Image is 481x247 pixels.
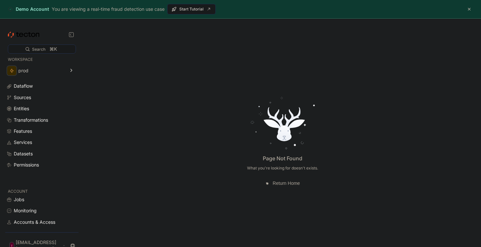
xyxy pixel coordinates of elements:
[5,137,75,147] a: Services
[14,161,39,168] div: Permissions
[171,4,211,14] span: Start Tutorial
[8,188,73,195] p: ACCOUNT
[265,177,300,190] button: Return Home
[52,6,165,13] div: You are viewing a real-time fraud detection use case
[14,139,32,146] div: Services
[14,196,24,203] div: Jobs
[5,81,75,91] a: Dataflow
[32,46,45,52] div: Search
[5,160,75,170] a: Permissions
[8,44,76,54] div: Search⌘K
[14,105,29,112] div: Entities
[5,206,75,216] a: Monitoring
[14,150,33,157] div: Datasets
[273,179,300,187] span: Return Home
[167,4,216,14] button: Start Tutorial
[18,68,65,73] div: prod
[247,165,318,171] span: What you're looking for doesn't exists.
[5,195,75,204] a: Jobs
[8,56,73,63] p: WORKSPACE
[14,207,37,214] div: Monitoring
[14,128,32,135] div: Features
[5,104,75,114] a: Entities
[5,149,75,159] a: Datasets
[5,115,75,125] a: Transformations
[14,94,31,101] div: Sources
[8,6,49,12] div: Demo Account
[5,93,75,102] a: Sources
[14,82,33,90] div: Dataflow
[14,219,55,226] div: Accounts & Access
[247,154,318,162] span: Page Not Found
[49,45,57,53] div: ⌘K
[14,116,48,124] div: Transformations
[5,217,75,227] a: Accounts & Access
[5,126,75,136] a: Features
